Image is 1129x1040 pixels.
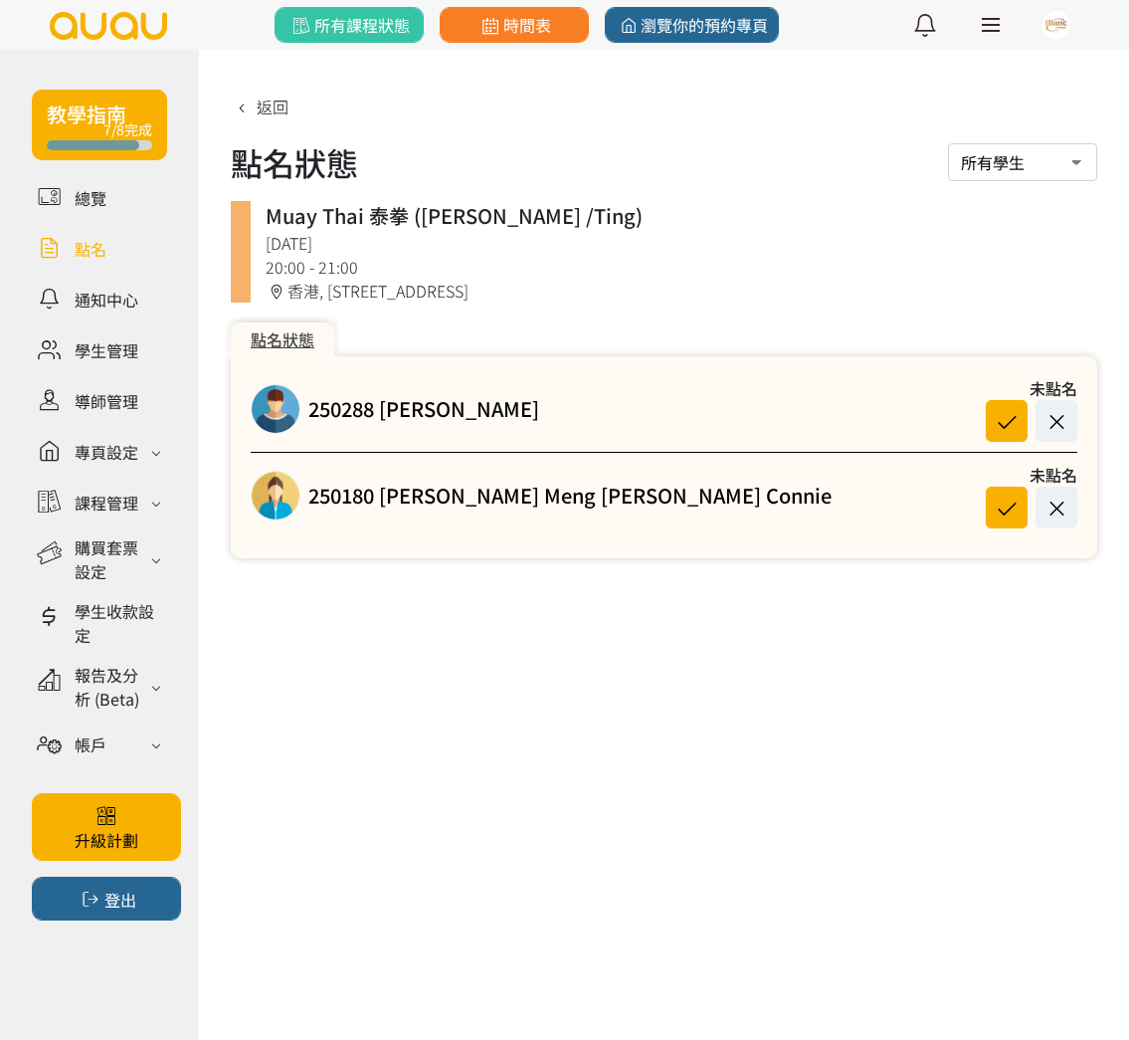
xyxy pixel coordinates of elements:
[275,7,424,43] a: 所有課程狀態
[257,95,288,118] span: 返回
[231,322,334,356] div: 點名狀態
[75,491,138,515] div: 課程管理
[266,279,1082,303] div: 香港, [STREET_ADDRESS]
[231,138,358,186] h1: 點名狀態
[477,13,550,37] span: 時間表
[32,793,181,861] a: 升級計劃
[75,663,145,711] div: 報告及分析 (Beta)
[440,7,589,43] a: 時間表
[48,12,169,40] img: logo.svg
[75,535,145,583] div: 購買套票設定
[32,877,181,921] button: 登出
[266,201,1082,231] div: Muay Thai 泰拳 ([PERSON_NAME] /Ting)
[75,732,106,756] div: 帳戶
[266,231,1082,255] div: [DATE]
[308,481,832,511] a: 250180 [PERSON_NAME] Meng [PERSON_NAME] Connie
[968,463,1077,487] div: 未點名
[231,95,288,118] a: 返回
[288,13,409,37] span: 所有課程狀態
[266,255,1082,279] div: 20:00 - 21:00
[968,376,1077,400] div: 未點名
[308,394,539,424] a: 250288 [PERSON_NAME]
[605,7,779,43] a: 瀏覽你的預約專頁
[75,440,138,464] div: 專頁設定
[616,13,768,37] span: 瀏覽你的預約專頁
